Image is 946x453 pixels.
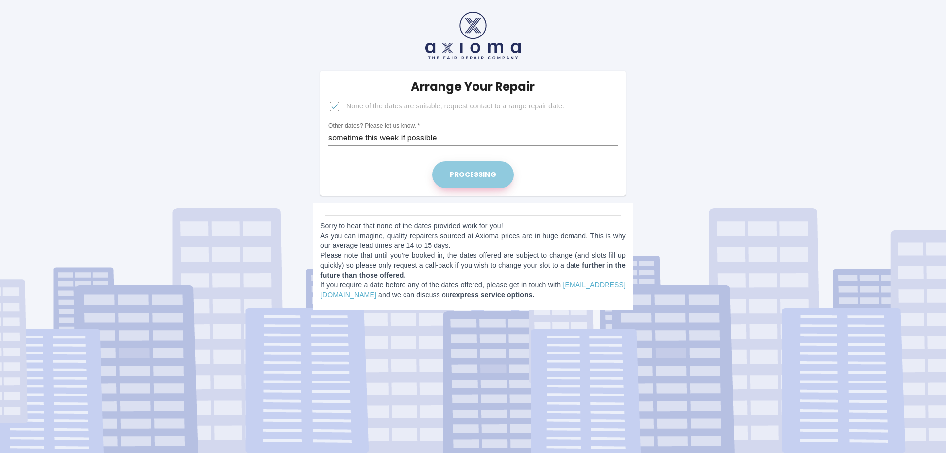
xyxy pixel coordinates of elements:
[452,291,535,299] b: express service options.
[320,221,626,300] p: Sorry to hear that none of the dates provided work for you! As you can imagine, quality repairers...
[328,122,420,130] label: Other dates? Please let us know.
[425,12,521,59] img: axioma
[320,281,626,299] a: [EMAIL_ADDRESS][DOMAIN_NAME]
[411,79,535,95] h5: Arrange Your Repair
[320,261,626,279] b: further in the future than those offered.
[346,102,564,111] span: None of the dates are suitable, request contact to arrange repair date.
